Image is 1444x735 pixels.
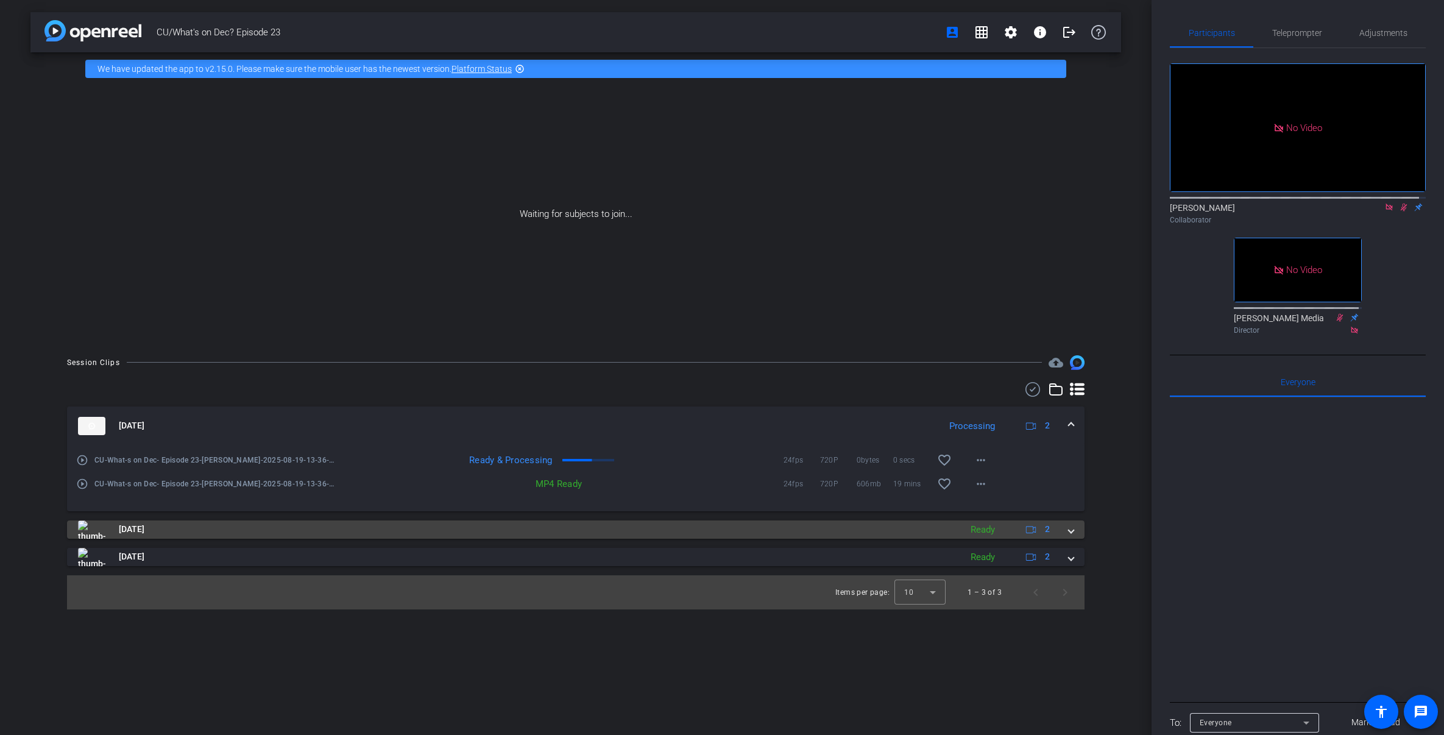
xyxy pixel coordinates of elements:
[1281,378,1315,386] span: Everyone
[1049,355,1063,370] span: Destinations for your clips
[784,454,820,466] span: 24fps
[67,407,1085,446] mat-expansion-panel-header: thumb-nail[DATE]Processing2
[1049,355,1063,370] mat-icon: cloud_upload
[1359,29,1407,37] span: Adjustments
[1033,25,1047,40] mat-icon: info
[964,550,1001,564] div: Ready
[1045,523,1050,536] span: 2
[1234,325,1362,336] div: Director
[30,85,1121,343] div: Waiting for subjects to join...
[974,25,989,40] mat-icon: grid_on
[1189,29,1235,37] span: Participants
[76,454,88,466] mat-icon: play_circle_outline
[820,454,857,466] span: 720P
[1062,25,1077,40] mat-icon: logout
[943,419,1001,433] div: Processing
[857,454,893,466] span: 0bytes
[857,478,893,490] span: 606mb
[937,477,952,491] mat-icon: favorite_border
[937,453,952,467] mat-icon: favorite_border
[964,523,1001,537] div: Ready
[1003,25,1018,40] mat-icon: settings
[1045,550,1050,563] span: 2
[442,454,559,466] div: Ready & Processing
[945,25,960,40] mat-icon: account_box
[78,520,105,539] img: thumb-nail
[1286,122,1322,133] span: No Video
[1200,719,1232,727] span: Everyone
[78,417,105,435] img: thumb-nail
[974,453,988,467] mat-icon: more_horiz
[85,60,1066,78] div: We have updated the app to v2.15.0. Please make sure the mobile user has the newest version.
[67,357,120,369] div: Session Clips
[893,478,930,490] span: 19 mins
[1414,705,1428,719] mat-icon: message
[784,478,820,490] span: 24fps
[119,419,144,432] span: [DATE]
[67,446,1085,511] div: thumb-nail[DATE]Processing2
[1050,578,1080,607] button: Next page
[1021,578,1050,607] button: Previous page
[1170,215,1426,225] div: Collaborator
[893,454,930,466] span: 0 secs
[472,478,588,490] div: MP4 Ready
[968,586,1002,598] div: 1 – 3 of 3
[835,586,890,598] div: Items per page:
[1272,29,1322,37] span: Teleprompter
[76,478,88,490] mat-icon: play_circle_outline
[119,523,144,536] span: [DATE]
[78,548,105,566] img: thumb-nail
[1045,419,1050,432] span: 2
[1170,202,1426,225] div: [PERSON_NAME]
[974,477,988,491] mat-icon: more_horiz
[44,20,141,41] img: app-logo
[451,64,512,74] a: Platform Status
[820,478,857,490] span: 720P
[1170,716,1181,730] div: To:
[1326,712,1426,734] button: Mark all read
[515,64,525,74] mat-icon: highlight_off
[94,478,336,490] span: CU-What-s on Dec- Episode 23-[PERSON_NAME]-2025-08-19-13-36-29-097-0
[67,548,1085,566] mat-expansion-panel-header: thumb-nail[DATE]Ready2
[1070,355,1085,370] img: Session clips
[119,550,144,563] span: [DATE]
[1286,265,1322,275] span: No Video
[94,454,336,466] span: CU-What-s on Dec- Episode 23-[PERSON_NAME]-2025-08-19-13-36-29-097-1
[1374,705,1389,719] mat-icon: accessibility
[1351,716,1400,729] span: Mark all read
[1234,312,1362,336] div: [PERSON_NAME] Media
[67,520,1085,539] mat-expansion-panel-header: thumb-nail[DATE]Ready2
[157,20,938,44] span: CU/What's on Dec? Episode 23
